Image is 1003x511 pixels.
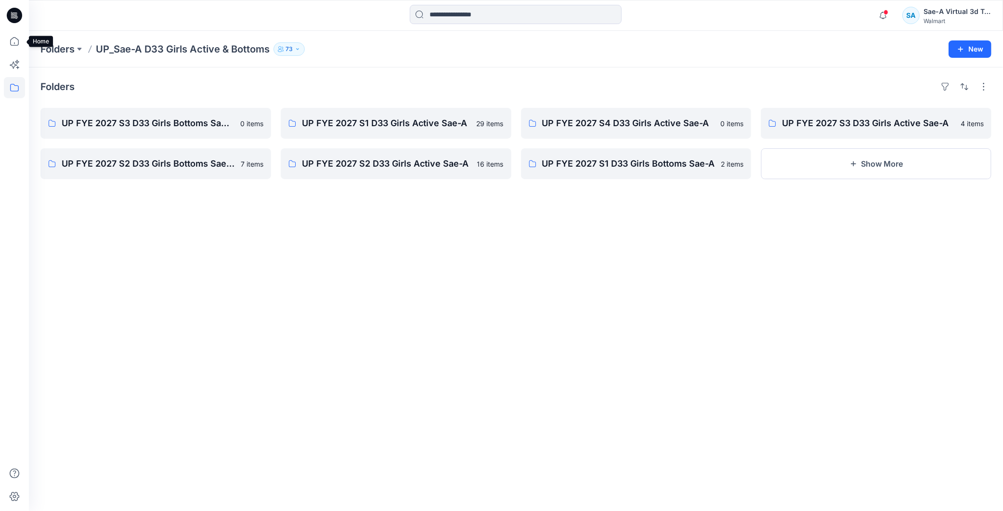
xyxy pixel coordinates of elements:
[40,42,75,56] a: Folders
[924,6,991,17] div: Sae-A Virtual 3d Team
[274,42,305,56] button: 73
[542,117,715,130] p: UP FYE 2027 S4 D33 Girls Active Sae-A
[961,118,984,129] p: 4 items
[281,148,511,179] a: UP FYE 2027 S2 D33 Girls Active Sae-A16 items
[286,44,293,54] p: 73
[720,118,743,129] p: 0 items
[782,117,955,130] p: UP FYE 2027 S3 D33 Girls Active Sae-A
[721,159,743,169] p: 2 items
[949,40,991,58] button: New
[40,148,271,179] a: UP FYE 2027 S2 D33 Girls Bottoms Sae-A7 items
[302,157,471,170] p: UP FYE 2027 S2 D33 Girls Active Sae-A
[240,118,263,129] p: 0 items
[241,159,263,169] p: 7 items
[477,159,504,169] p: 16 items
[96,42,270,56] p: UP_Sae-A D33 Girls Active & Bottoms
[521,148,752,179] a: UP FYE 2027 S1 D33 Girls Bottoms Sae-A2 items
[40,108,271,139] a: UP FYE 2027 S3 D33 Girls Bottoms Sae-A0 items
[62,157,235,170] p: UP FYE 2027 S2 D33 Girls Bottoms Sae-A
[924,17,991,25] div: Walmart
[281,108,511,139] a: UP FYE 2027 S1 D33 Girls Active Sae-A29 items
[902,7,920,24] div: SA
[761,148,991,179] button: Show More
[62,117,234,130] p: UP FYE 2027 S3 D33 Girls Bottoms Sae-A
[477,118,504,129] p: 29 items
[761,108,991,139] a: UP FYE 2027 S3 D33 Girls Active Sae-A4 items
[521,108,752,139] a: UP FYE 2027 S4 D33 Girls Active Sae-A0 items
[302,117,471,130] p: UP FYE 2027 S1 D33 Girls Active Sae-A
[40,81,75,92] h4: Folders
[542,157,716,170] p: UP FYE 2027 S1 D33 Girls Bottoms Sae-A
